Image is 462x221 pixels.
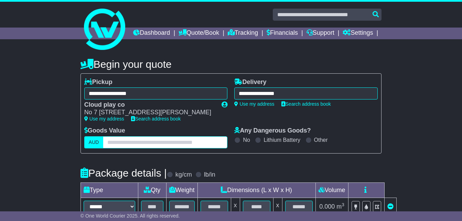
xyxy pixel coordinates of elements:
[343,28,373,39] a: Settings
[281,101,331,107] a: Search address book
[80,167,167,179] h4: Package details |
[179,28,219,39] a: Quote/Book
[387,203,394,210] a: Remove this item
[234,127,311,135] label: Any Dangerous Goods?
[234,101,274,107] a: Use my address
[138,182,166,198] td: Qty
[204,171,215,179] label: lb/in
[131,116,181,122] a: Search address book
[80,213,180,219] span: © One World Courier 2025. All rights reserved.
[264,137,300,143] label: Lithium Battery
[336,203,344,210] span: m
[84,127,125,135] label: Goods Value
[315,182,348,198] td: Volume
[267,28,298,39] a: Financials
[175,171,192,179] label: kg/cm
[80,59,382,70] h4: Begin your quote
[319,203,335,210] span: 0.000
[166,182,197,198] td: Weight
[84,136,104,148] label: AUD
[314,137,328,143] label: Other
[243,137,250,143] label: No
[234,78,266,86] label: Delivery
[84,109,215,116] div: No 7 [STREET_ADDRESS][PERSON_NAME]
[80,182,138,198] td: Type
[231,198,240,215] td: x
[342,202,344,207] sup: 3
[307,28,334,39] a: Support
[273,198,282,215] td: x
[84,116,124,122] a: Use my address
[133,28,170,39] a: Dashboard
[197,182,315,198] td: Dimensions (L x W x H)
[84,101,215,109] div: Cloud play co
[228,28,258,39] a: Tracking
[84,78,112,86] label: Pickup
